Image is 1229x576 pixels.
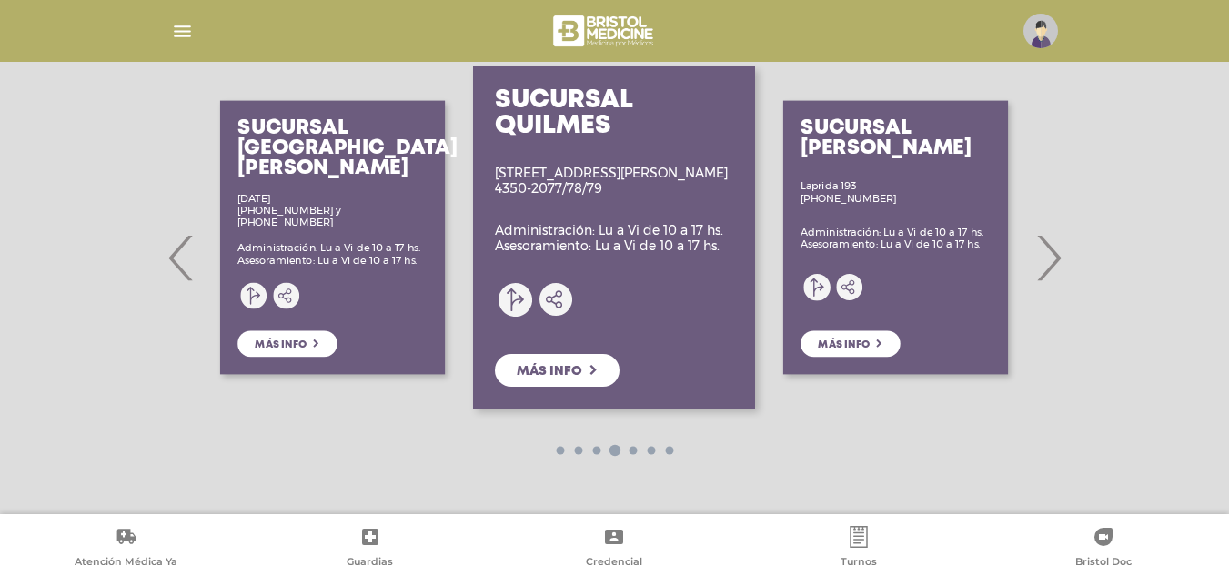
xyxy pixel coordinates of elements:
[4,526,248,572] a: Atención Médica Ya
[1023,14,1058,48] img: profile-placeholder.svg
[171,20,194,43] img: Cober_menu-lines-white.svg
[737,526,982,572] a: Turnos
[495,223,723,254] p: Administración: Lu a Vi de 10 a 17 hs. Asesoramiento: Lu a Vi de 10 a 17 hs.
[75,555,177,571] span: Atención Médica Ya
[492,526,737,572] a: Credencial
[517,365,582,378] span: Más info
[495,166,728,197] p: [STREET_ADDRESS][PERSON_NAME] 4350-2077/78/79
[164,208,199,307] span: Previous
[841,555,877,571] span: Turnos
[1031,208,1066,307] span: Next
[1075,555,1132,571] span: Bristol Doc
[347,555,393,571] span: Guardias
[248,526,493,572] a: Guardias
[495,88,732,139] h3: Sucursal Quilmes
[550,9,659,53] img: bristol-medicine-blanco.png
[981,526,1225,572] a: Bristol Doc
[586,555,642,571] span: Credencial
[495,354,620,387] a: Más info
